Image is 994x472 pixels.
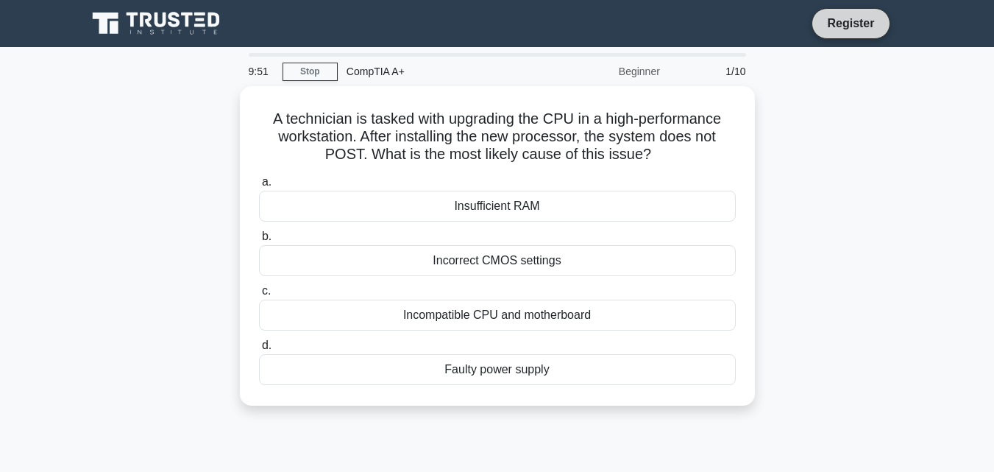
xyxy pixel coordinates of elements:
span: a. [262,175,271,188]
div: CompTIA A+ [338,57,540,86]
span: c. [262,284,271,297]
a: Stop [283,63,338,81]
span: b. [262,230,271,242]
a: Register [818,14,883,32]
h5: A technician is tasked with upgrading the CPU in a high-performance workstation. After installing... [258,110,737,164]
div: Beginner [540,57,669,86]
span: d. [262,339,271,351]
div: Incorrect CMOS settings [259,245,736,276]
div: Faulty power supply [259,354,736,385]
div: Insufficient RAM [259,191,736,222]
div: Incompatible CPU and motherboard [259,300,736,331]
div: 9:51 [240,57,283,86]
div: 1/10 [669,57,755,86]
